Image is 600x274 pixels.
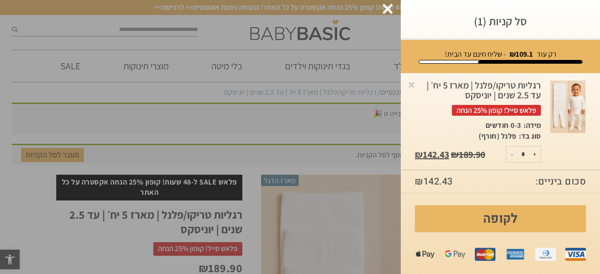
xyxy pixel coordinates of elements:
bdi: 142.43 [415,148,449,161]
button: + [529,147,540,162]
button: - [506,147,518,162]
strong: ₪ [510,49,533,59]
span: 109.1 [516,49,533,59]
h3: סל קניות (1) [415,14,586,29]
img: visa.png [565,244,586,265]
p: פלנל (חורף) [479,131,517,141]
span: ₪ [415,175,423,188]
span: - שליח חינם עד הבית! [445,49,506,59]
img: gpay.png [445,244,465,265]
a: רגליות טריקו/פלנל | מארז 5 יח׳ | עד 2.5 שנים | יוניסקספלאש סייל! קופון 25% הנחה [415,81,541,121]
span: ₪ [451,148,459,161]
p: 0-3 חודשים [486,120,521,131]
a: לקופה [415,205,586,232]
img: amex.png [505,244,525,265]
img: diners.png [535,244,556,265]
div: רגליות טריקו/פלנל | מארז 5 יח׳ | עד 2.5 שנים | יוניסקס [415,81,541,116]
span: רק עוד [537,49,556,59]
dt: מידה: [521,120,541,131]
span: פלאש סייל! קופון 25% הנחה [452,105,541,116]
img: apple%20pay.png [415,244,435,265]
img: רגליות טריקו/פלנל | מארז 5 יח׳ | עד 2.5 שנים | יוניסקס [550,81,585,133]
input: כמות המוצר [514,147,532,162]
dt: סוג בד: [517,131,541,141]
img: mastercard.png [475,244,495,265]
a: Remove this item [407,80,416,89]
span: ₪ [415,148,423,161]
bdi: 142.43 [415,175,453,188]
bdi: 189.90 [451,148,485,161]
strong: סכום ביניים: [535,175,586,188]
